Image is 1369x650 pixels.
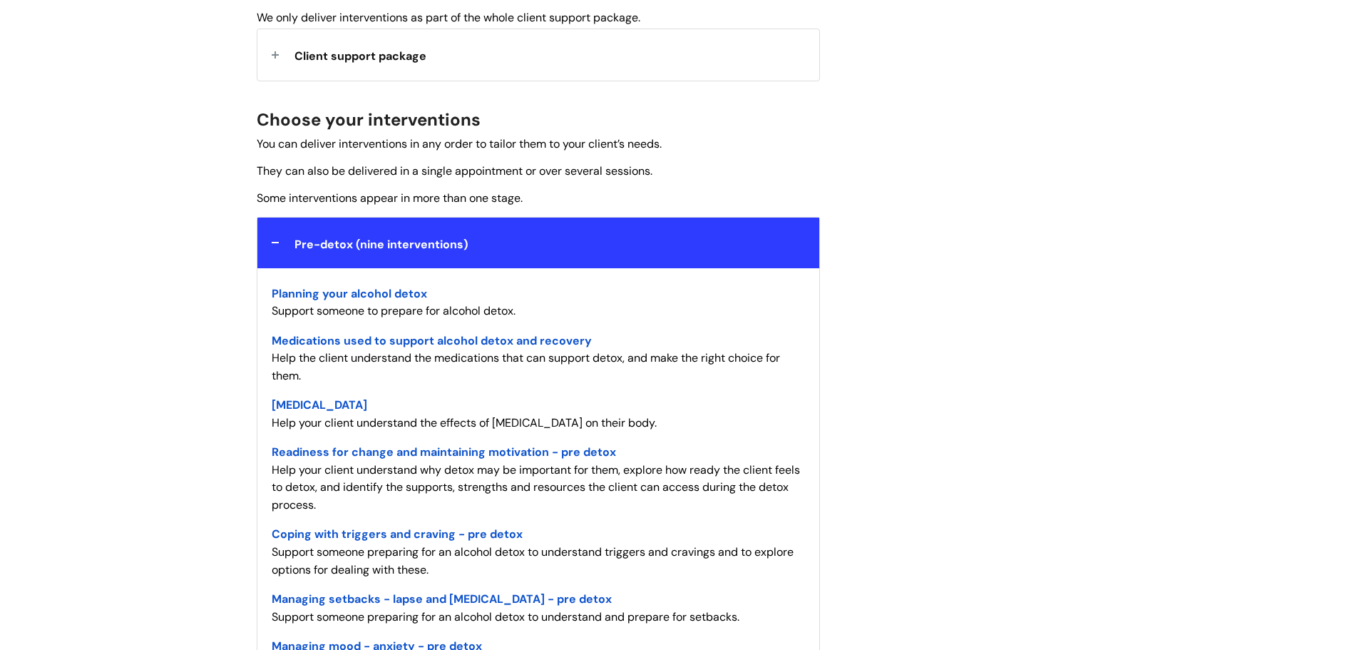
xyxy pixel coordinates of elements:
span: Medications used to support alcohol detox and recovery [272,333,592,348]
span: Pre-detox (nine interventions) [294,237,468,252]
a: Readiness for change and maintaining motivation - pre detox [272,440,616,461]
span: [MEDICAL_DATA] [272,397,367,412]
span: Choose your interventions [257,108,481,131]
span: Help the client understand the medications that can support detox, and make the right choice for ... [272,350,780,383]
span: Support someone preparing for an alcohol detox to understand triggers and cravings and to explore... [272,544,794,577]
span: Support someone preparing for an alcohol detox to understand and prepare for setbacks. [272,609,739,624]
span: Coping with triggers and craving - pre detox [272,527,523,542]
a: Coping with triggers and craving - pre detox [272,522,523,543]
span: - [427,286,434,301]
span: We only deliver interventions as part of the whole client support package. [257,10,640,25]
span: Help your client understand the effects of [MEDICAL_DATA] on their body. [272,415,657,430]
a: Medications used to support alcohol detox and recovery [272,328,592,350]
span: Help your client understand why detox may be important for them, explore how ready the client fee... [272,462,800,513]
span: Support someone to prepare for alcohol detox. [272,303,516,318]
span: You can deliver interventions in any order to tailor them to your client’s needs. [257,136,662,151]
span: They can also be delivered in a single appointment or over several sessions. [257,163,652,178]
span: Some interventions appear in more than one stage. [257,191,523,205]
span: Readiness for change and maintaining motivation - pre detox [272,445,616,459]
a: [MEDICAL_DATA] [272,392,367,414]
span: Client support package [294,49,426,64]
span: Managing setbacks - lapse and [MEDICAL_DATA] - pre detox [272,591,612,606]
span: Planning your alcohol detox [272,286,427,301]
a: Managing setbacks - lapse and [MEDICAL_DATA] - pre detox [272,586,612,608]
a: Planning your alcohol detox [272,281,427,303]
